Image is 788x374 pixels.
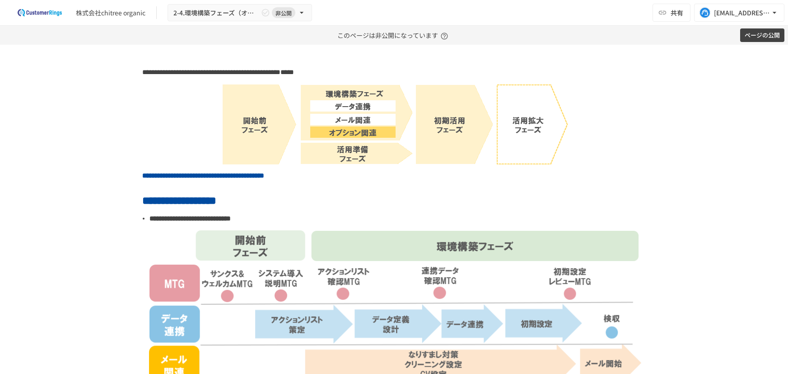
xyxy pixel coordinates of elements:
[740,28,784,42] button: ページの公開
[173,7,259,19] span: 2-4.環境構築フェーズ（オプション関連）
[694,4,784,22] button: [EMAIL_ADDRESS][PERSON_NAME][DOMAIN_NAME]
[671,8,683,18] span: 共有
[11,5,69,20] img: 2eEvPB0nRDFhy0583kMjGN2Zv6C2P7ZKCFl8C3CzR0M
[337,26,451,45] p: このページは非公開になっています
[272,8,295,18] span: 非公開
[76,8,145,18] div: 株式会社chitree organic
[219,82,569,166] img: DPxInlYZGFTHoRyyKWnWwCDv6aAG04jGhpKDfSrnG44
[714,7,770,19] div: [EMAIL_ADDRESS][PERSON_NAME][DOMAIN_NAME]
[168,4,312,22] button: 2-4.環境構築フェーズ（オプション関連）非公開
[653,4,690,22] button: 共有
